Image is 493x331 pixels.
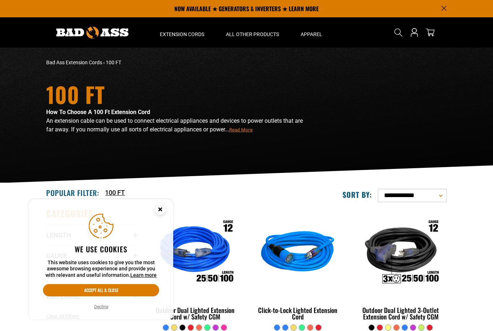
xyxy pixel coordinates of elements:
p: An extension cable can be used to connect electrical appliances and devices to power outlets that... [46,117,310,134]
span: Extension Cords [160,31,204,38]
h2: Popular Filter: [46,188,99,197]
button: Accept all & close [43,284,159,296]
div: Click-to-Lock Lighted Extension Cord [252,307,344,320]
img: Bad Ass Extension Cords [56,27,128,39]
span: 100 FT [106,60,121,65]
a: Bad Ass Extension Cords [46,60,102,65]
div: Outdoor Dual Lighted Extension Cord w/ Safety CGM [149,307,241,320]
span: Apparel [301,31,322,38]
h1: 100 FT [46,83,310,105]
img: Outdoor Dual Lighted Extension Cord w/ Safety CGM [150,212,241,295]
a: 100 FT [105,188,125,197]
img: Outdoor Dual Lighted 3-Outlet Extension Cord w/ Safety CGM [355,212,446,295]
span: › [103,60,105,65]
h2: We use cookies [43,244,159,254]
aside: Cookie Consent [29,199,173,320]
summary: All Other Products [215,17,290,48]
nav: breadcrumbs [46,59,310,66]
span: Read More [229,127,253,132]
strong: How To Choose A 100 Ft Extension Cord [46,109,150,116]
button: Decline [92,303,110,310]
img: blue [252,212,343,295]
a: blue Click-to-Lock Lighted Extension Cord [252,208,344,324]
p: This website uses cookies to give you the most awesome browsing experience and provide you with r... [43,260,159,279]
summary: Apparel [290,17,333,48]
a: Outdoor Dual Lighted 3-Outlet Extension Cord w/ Safety CGM Outdoor Dual Lighted 3-Outlet Extensio... [355,208,447,324]
label: Sort by: [343,190,372,199]
summary: Extension Cords [149,17,215,48]
a: Learn more [130,272,157,278]
span: All Other Products [226,31,279,38]
div: Outdoor Dual Lighted 3-Outlet Extension Cord w/ Safety CGM [355,307,447,320]
summary: Search [393,27,404,38]
a: Outdoor Dual Lighted Extension Cord w/ Safety CGM Outdoor Dual Lighted Extension Cord w/ Safety CGM [149,208,241,324]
